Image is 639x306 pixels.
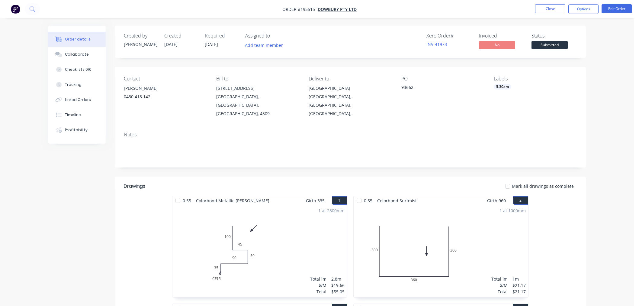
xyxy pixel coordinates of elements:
[124,33,157,39] div: Created by
[513,196,528,205] button: 2
[512,282,526,288] div: $21.17
[65,52,89,57] div: Collaborate
[48,77,106,92] button: Tracking
[205,33,238,39] div: Required
[531,41,568,50] button: Submitted
[245,33,306,39] div: Assigned to
[65,97,91,103] div: Linked Orders
[318,207,345,214] div: 1 at 2800mm
[164,41,178,47] span: [DATE]
[531,41,568,49] span: Submitted
[512,288,526,295] div: $21.17
[318,6,357,12] a: Dowbury Pty Ltd
[331,276,345,282] div: 2.8m
[331,288,345,295] div: $55.05
[331,282,345,288] div: $19.66
[65,112,81,118] div: Timeline
[479,41,515,49] span: No
[48,32,106,47] button: Order details
[65,127,88,133] div: Profitability
[48,62,106,77] button: Checklists 0/0
[426,41,447,47] a: INV-41973
[401,76,484,82] div: PO
[354,205,528,297] div: 03003603001 at 1000mmTotal lm$/MTotal1m$21.17$21.17
[332,196,347,205] button: 1
[310,282,326,288] div: $/M
[309,84,391,118] div: [GEOGRAPHIC_DATA][GEOGRAPHIC_DATA], [GEOGRAPHIC_DATA], [GEOGRAPHIC_DATA],
[48,107,106,122] button: Timeline
[309,93,391,118] div: [GEOGRAPHIC_DATA], [GEOGRAPHIC_DATA], [GEOGRAPHIC_DATA],
[124,84,207,103] div: [PERSON_NAME]0430 418 142
[180,196,194,205] span: 0.55
[512,276,526,282] div: 1m
[535,4,565,13] button: Close
[309,84,391,93] div: [GEOGRAPHIC_DATA]
[216,84,299,93] div: [STREET_ADDRESS]
[205,41,218,47] span: [DATE]
[124,41,157,47] div: [PERSON_NAME]
[487,196,506,205] span: Girth 960
[491,276,508,282] div: Total lm
[164,33,197,39] div: Created
[602,4,632,13] button: Edit Order
[306,196,325,205] span: Girth 335
[216,84,299,118] div: [STREET_ADDRESS][GEOGRAPHIC_DATA], [GEOGRAPHIC_DATA], [GEOGRAPHIC_DATA], 4509
[65,37,91,42] div: Order details
[361,196,375,205] span: 0.55
[531,33,577,39] div: Status
[124,132,577,138] div: Notes
[309,76,391,82] div: Deliver to
[479,33,524,39] div: Invoiced
[491,282,508,288] div: $/M
[282,6,318,12] span: Order #195515 -
[48,92,106,107] button: Linked Orders
[124,76,207,82] div: Contact
[568,4,599,14] button: Options
[512,183,574,189] span: Mark all drawings as complete
[426,33,472,39] div: Xero Order #
[310,288,326,295] div: Total
[375,196,419,205] span: Colorbond Surfmist
[48,122,106,138] button: Profitability
[245,41,286,49] button: Add team member
[499,207,526,214] div: 1 at 1000mm
[216,76,299,82] div: Bill to
[124,93,207,101] div: 0430 418 142
[124,84,207,93] div: [PERSON_NAME]
[494,76,576,82] div: Labels
[491,288,508,295] div: Total
[242,41,286,49] button: Add team member
[618,285,633,300] iframe: Intercom live chat
[124,183,145,190] div: Drawings
[65,67,92,72] div: Checklists 0/0
[310,276,326,282] div: Total lm
[11,5,20,14] img: Factory
[194,196,272,205] span: Colorbond Metallic [PERSON_NAME]
[48,47,106,62] button: Collaborate
[172,205,347,297] div: 0CF15359050451001 at 2800mmTotal lm$/MTotal2.8m$19.66$55.05
[216,93,299,118] div: [GEOGRAPHIC_DATA], [GEOGRAPHIC_DATA], [GEOGRAPHIC_DATA], 4509
[65,82,82,87] div: Tracking
[494,84,511,90] div: 5.30am
[401,84,477,93] div: 93662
